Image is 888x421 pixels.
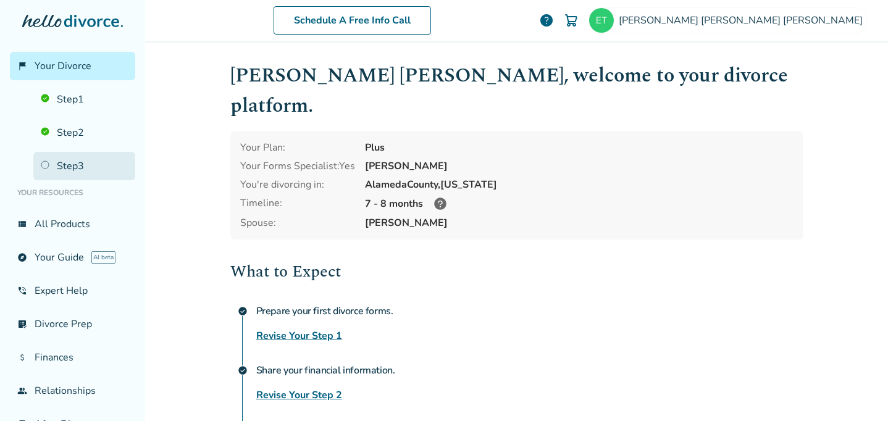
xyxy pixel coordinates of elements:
h4: Share your financial information. [256,358,803,383]
h4: Prepare your first divorce forms. [256,299,803,323]
div: Your Forms Specialist: Yes [240,159,355,173]
span: Spouse: [240,216,355,230]
span: [PERSON_NAME] [PERSON_NAME] [PERSON_NAME] [619,14,868,27]
a: Step1 [33,85,135,114]
a: exploreYour GuideAI beta [10,243,135,272]
li: Your Resources [10,180,135,205]
a: list_alt_checkDivorce Prep [10,310,135,338]
span: list_alt_check [17,319,27,329]
h1: [PERSON_NAME] [PERSON_NAME] , welcome to your divorce platform. [230,60,803,121]
a: Revise Your Step 2 [256,388,342,402]
img: Cart [564,13,579,28]
span: check_circle [238,306,248,316]
div: Plus [365,141,794,154]
a: Revise Your Step 1 [256,328,342,343]
a: Schedule A Free Info Call [274,6,431,35]
a: attach_moneyFinances [10,343,135,372]
span: AI beta [91,251,115,264]
span: view_list [17,219,27,229]
a: phone_in_talkExpert Help [10,277,135,305]
a: Step3 [33,152,135,180]
div: Timeline: [240,196,355,211]
a: view_listAll Products [10,210,135,238]
span: check_circle [238,365,248,375]
div: [PERSON_NAME] [365,159,794,173]
span: Your Divorce [35,59,91,73]
span: group [17,386,27,396]
h2: What to Expect [230,259,803,284]
span: flag_2 [17,61,27,71]
iframe: Chat Widget [826,362,888,421]
div: Alameda County, [US_STATE] [365,178,794,191]
span: phone_in_talk [17,286,27,296]
a: flag_2Your Divorce [10,52,135,80]
span: explore [17,252,27,262]
span: [PERSON_NAME] [365,216,794,230]
a: groupRelationships [10,377,135,405]
span: attach_money [17,352,27,362]
div: Your Plan: [240,141,355,154]
div: 7 - 8 months [365,196,794,211]
div: You're divorcing in: [240,178,355,191]
a: Step2 [33,119,135,147]
a: help [539,13,554,28]
img: erinmtibbetts@gmail.com [589,8,614,33]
